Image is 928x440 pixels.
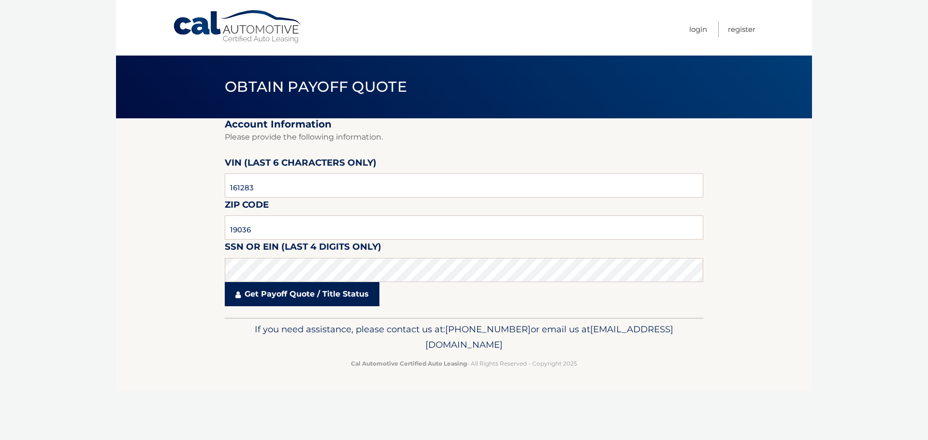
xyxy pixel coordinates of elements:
[225,78,407,96] span: Obtain Payoff Quote
[225,156,377,173] label: VIN (last 6 characters only)
[728,21,755,37] a: Register
[689,21,707,37] a: Login
[225,130,703,144] p: Please provide the following information.
[351,360,467,367] strong: Cal Automotive Certified Auto Leasing
[225,118,703,130] h2: Account Information
[231,358,697,369] p: - All Rights Reserved - Copyright 2025
[225,282,379,306] a: Get Payoff Quote / Title Status
[445,324,531,335] span: [PHONE_NUMBER]
[225,198,269,215] label: Zip Code
[173,10,303,44] a: Cal Automotive
[225,240,381,257] label: SSN or EIN (last 4 digits only)
[231,322,697,353] p: If you need assistance, please contact us at: or email us at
